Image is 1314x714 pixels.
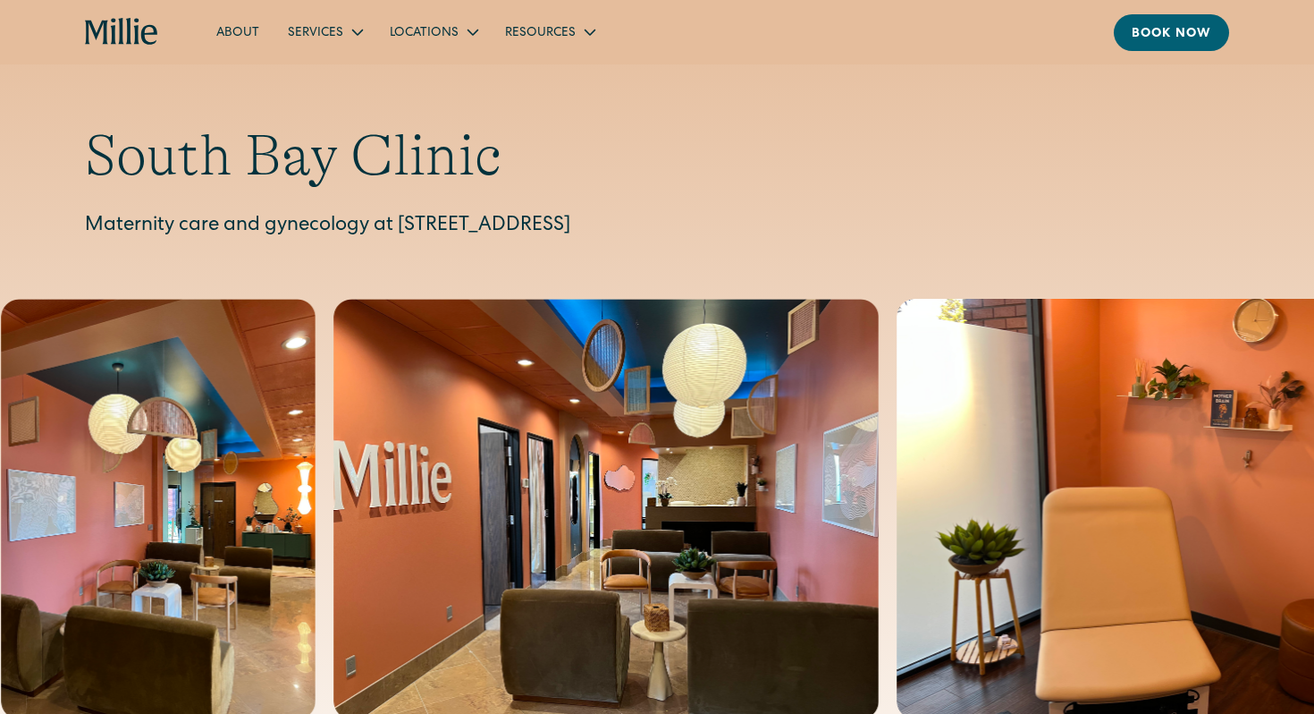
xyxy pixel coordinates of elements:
div: Locations [375,17,491,47]
a: Book now [1114,14,1229,51]
div: Book now [1132,25,1211,44]
div: Resources [491,17,608,47]
div: Services [274,17,375,47]
div: Locations [390,24,459,43]
h1: South Bay Clinic [85,122,1229,191]
a: About [202,17,274,47]
div: Resources [505,24,576,43]
a: home [85,18,159,47]
p: Maternity care and gynecology at [STREET_ADDRESS] [85,212,1229,242]
div: Services [288,24,343,43]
